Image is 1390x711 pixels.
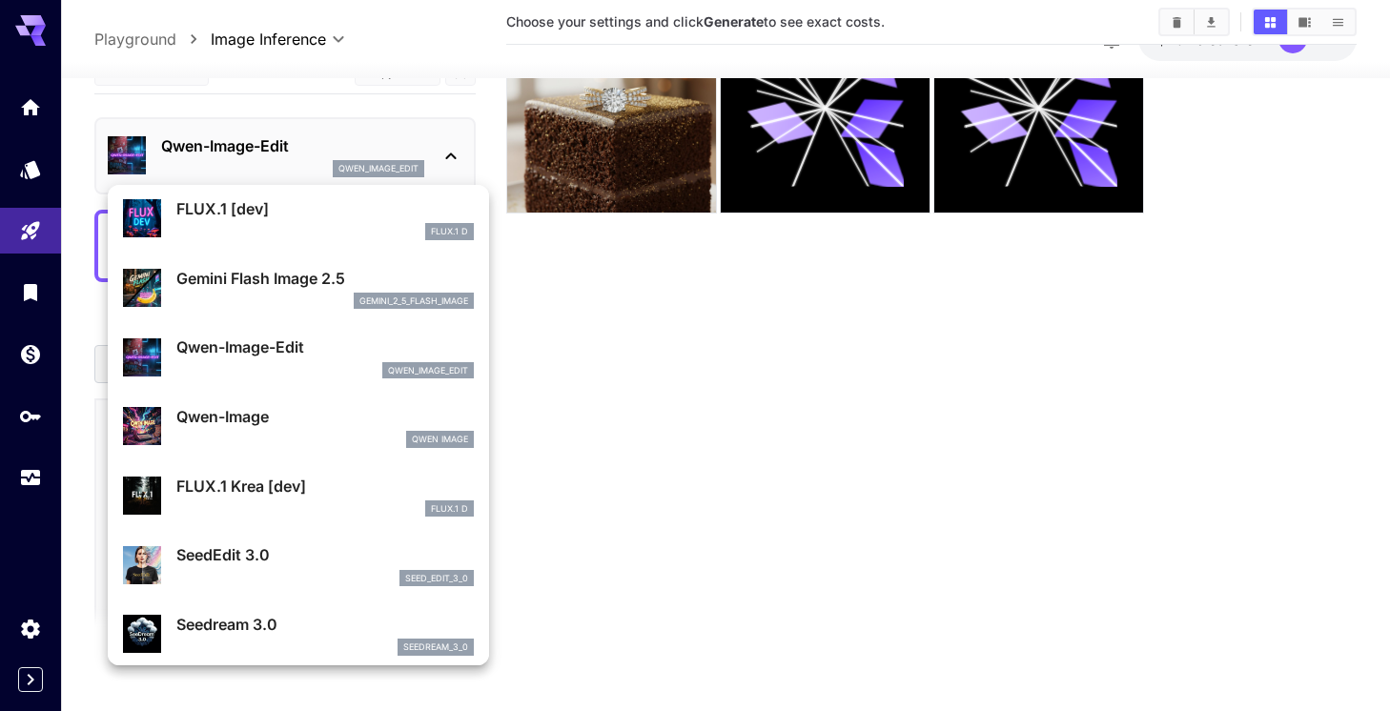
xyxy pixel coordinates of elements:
[123,259,474,317] div: Gemini Flash Image 2.5gemini_2_5_flash_image
[405,572,468,585] p: seed_edit_3_0
[431,225,468,238] p: FLUX.1 D
[431,502,468,516] p: FLUX.1 D
[123,397,474,456] div: Qwen-ImageQwen Image
[123,467,474,525] div: FLUX.1 Krea [dev]FLUX.1 D
[403,640,468,654] p: seedream_3_0
[176,405,474,428] p: Qwen-Image
[176,335,474,358] p: Qwen-Image-Edit
[359,295,468,308] p: gemini_2_5_flash_image
[123,605,474,663] div: Seedream 3.0seedream_3_0
[176,197,474,220] p: FLUX.1 [dev]
[412,433,468,446] p: Qwen Image
[123,536,474,594] div: SeedEdit 3.0seed_edit_3_0
[123,190,474,248] div: FLUX.1 [dev]FLUX.1 D
[176,267,474,290] p: Gemini Flash Image 2.5
[176,475,474,498] p: FLUX.1 Krea [dev]
[388,364,468,377] p: qwen_image_edit
[123,328,474,386] div: Qwen-Image-Editqwen_image_edit
[176,613,474,636] p: Seedream 3.0
[176,543,474,566] p: SeedEdit 3.0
